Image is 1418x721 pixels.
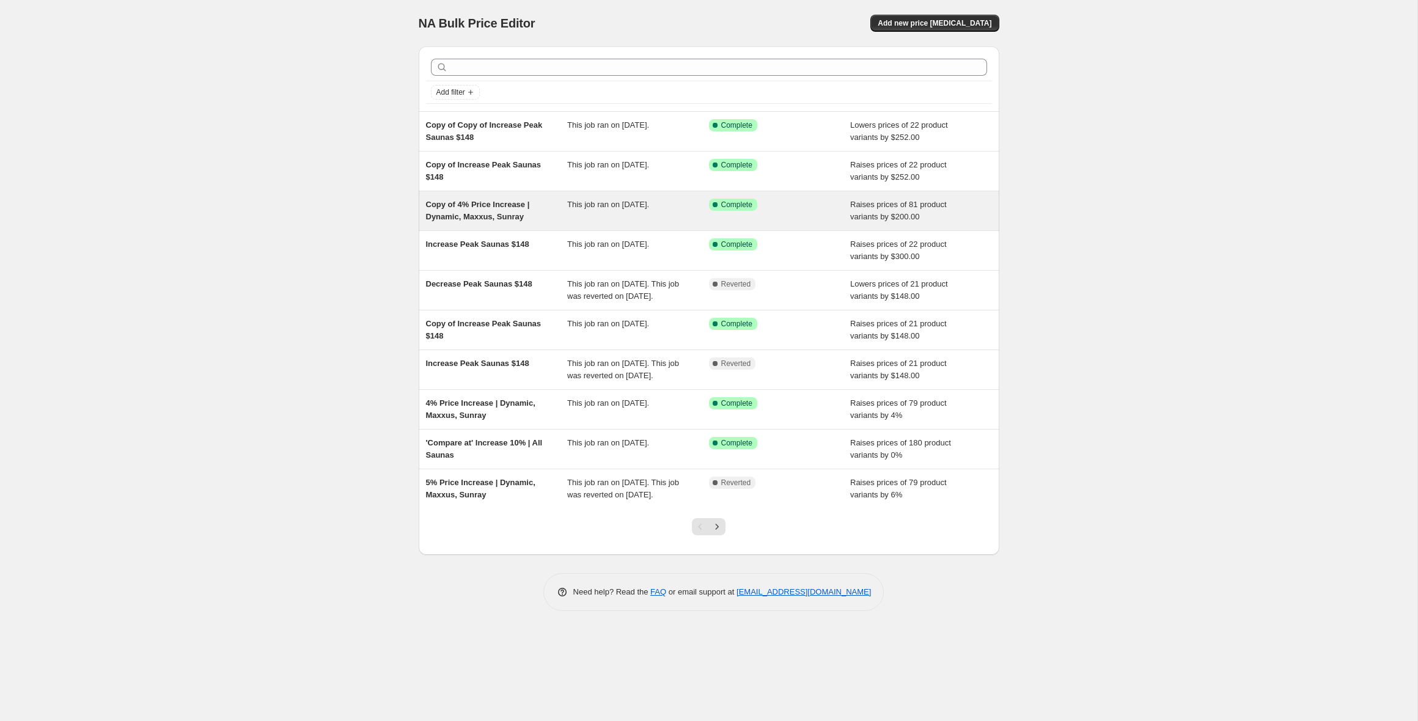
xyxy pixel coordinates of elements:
[850,398,947,420] span: Raises prices of 79 product variants by 4%
[426,240,529,249] span: Increase Peak Saunas $148
[721,120,752,130] span: Complete
[573,587,651,596] span: Need help? Read the
[650,587,666,596] a: FAQ
[567,200,649,209] span: This job ran on [DATE].
[567,160,649,169] span: This job ran on [DATE].
[870,15,999,32] button: Add new price [MEDICAL_DATA]
[850,279,948,301] span: Lowers prices of 21 product variants by $148.00
[431,85,480,100] button: Add filter
[721,240,752,249] span: Complete
[567,359,679,380] span: This job ran on [DATE]. This job was reverted on [DATE].
[721,478,751,488] span: Reverted
[721,319,752,329] span: Complete
[426,319,542,340] span: Copy of Increase Peak Saunas $148
[737,587,871,596] a: [EMAIL_ADDRESS][DOMAIN_NAME]
[878,18,991,28] span: Add new price [MEDICAL_DATA]
[426,398,535,420] span: 4% Price Increase | Dynamic, Maxxus, Sunray
[850,319,947,340] span: Raises prices of 21 product variants by $148.00
[426,279,532,288] span: Decrease Peak Saunas $148
[721,438,752,448] span: Complete
[567,478,679,499] span: This job ran on [DATE]. This job was reverted on [DATE].
[567,120,649,130] span: This job ran on [DATE].
[850,160,947,181] span: Raises prices of 22 product variants by $252.00
[426,120,543,142] span: Copy of Copy of Increase Peak Saunas $148
[567,398,649,408] span: This job ran on [DATE].
[721,398,752,408] span: Complete
[426,160,542,181] span: Copy of Increase Peak Saunas $148
[436,87,465,97] span: Add filter
[567,319,649,328] span: This job ran on [DATE].
[426,438,543,459] span: 'Compare at' Increase 10% | All Saunas
[850,240,947,261] span: Raises prices of 22 product variants by $300.00
[567,279,679,301] span: This job ran on [DATE]. This job was reverted on [DATE].
[426,478,535,499] span: 5% Price Increase | Dynamic, Maxxus, Sunray
[567,240,649,249] span: This job ran on [DATE].
[721,200,752,210] span: Complete
[721,359,751,368] span: Reverted
[692,518,726,535] nav: Pagination
[850,200,947,221] span: Raises prices of 81 product variants by $200.00
[708,518,726,535] button: Next
[567,438,649,447] span: This job ran on [DATE].
[721,160,752,170] span: Complete
[850,120,948,142] span: Lowers prices of 22 product variants by $252.00
[850,478,947,499] span: Raises prices of 79 product variants by 6%
[721,279,751,289] span: Reverted
[850,438,951,459] span: Raises prices of 180 product variants by 0%
[426,200,530,221] span: Copy of 4% Price Increase | Dynamic, Maxxus, Sunray
[850,359,947,380] span: Raises prices of 21 product variants by $148.00
[419,16,535,30] span: NA Bulk Price Editor
[426,359,529,368] span: Increase Peak Saunas $148
[666,587,737,596] span: or email support at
